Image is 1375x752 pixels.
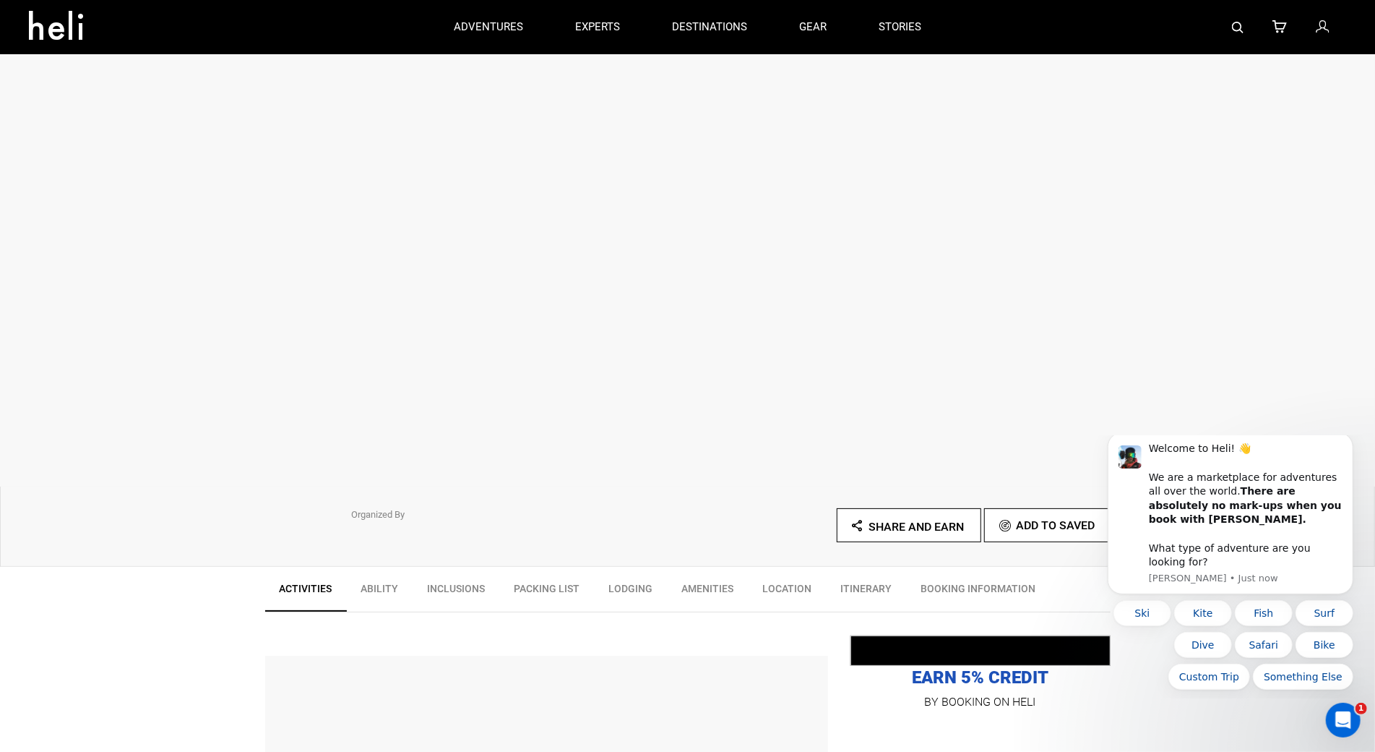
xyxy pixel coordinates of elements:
a: Itinerary [827,574,907,610]
iframe: Intercom live chat [1326,703,1361,738]
p: Message from Carl, sent Just now [63,136,257,149]
a: Ability [347,574,413,610]
button: Quick reply: Ski [27,164,85,190]
p: destinations [672,20,747,35]
img: search-bar-icon.svg [1232,22,1243,33]
button: Quick reply: Safari [149,196,207,222]
div: Message content [63,6,257,133]
a: Inclusions [413,574,500,610]
img: Profile image for Carl [33,9,56,33]
b: There are absolutely no mark-ups when you book with [PERSON_NAME]. [63,49,256,89]
a: Amenities [668,574,749,610]
button: Quick reply: Fish [149,164,207,190]
a: Location [749,574,827,610]
span: Share and Earn [868,520,964,534]
span: Add To Saved [1017,518,1095,532]
iframe: Intercom notifications message [1086,436,1375,698]
button: Quick reply: Surf [210,164,267,190]
button: Quick reply: Dive [88,196,146,222]
button: Quick reply: Bike [210,196,267,222]
a: EARN 5% CREDIT BY BOOKING ON HELI [850,646,1111,712]
a: Activities [265,574,347,612]
p: adventures [454,20,523,35]
button: Quick reply: Kite [88,164,146,190]
div: Welcome to Heli! 👋 We are a marketplace for adventures all over the world. What type of adventure... [63,6,257,133]
div: Quick reply options [22,164,267,254]
p: experts [575,20,620,35]
span: 1 [1355,703,1367,714]
a: BOOKING INFORMATION [907,574,1051,610]
p: EARN 5% CREDIT [850,646,1111,689]
button: Quick reply: Something Else [167,228,267,254]
p: BY BOOKING ON HELI [850,692,1111,712]
button: Quick reply: Custom Trip [82,228,164,254]
a: Packing List [500,574,595,610]
p: Organized By [352,508,648,522]
a: Lodging [595,574,668,610]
